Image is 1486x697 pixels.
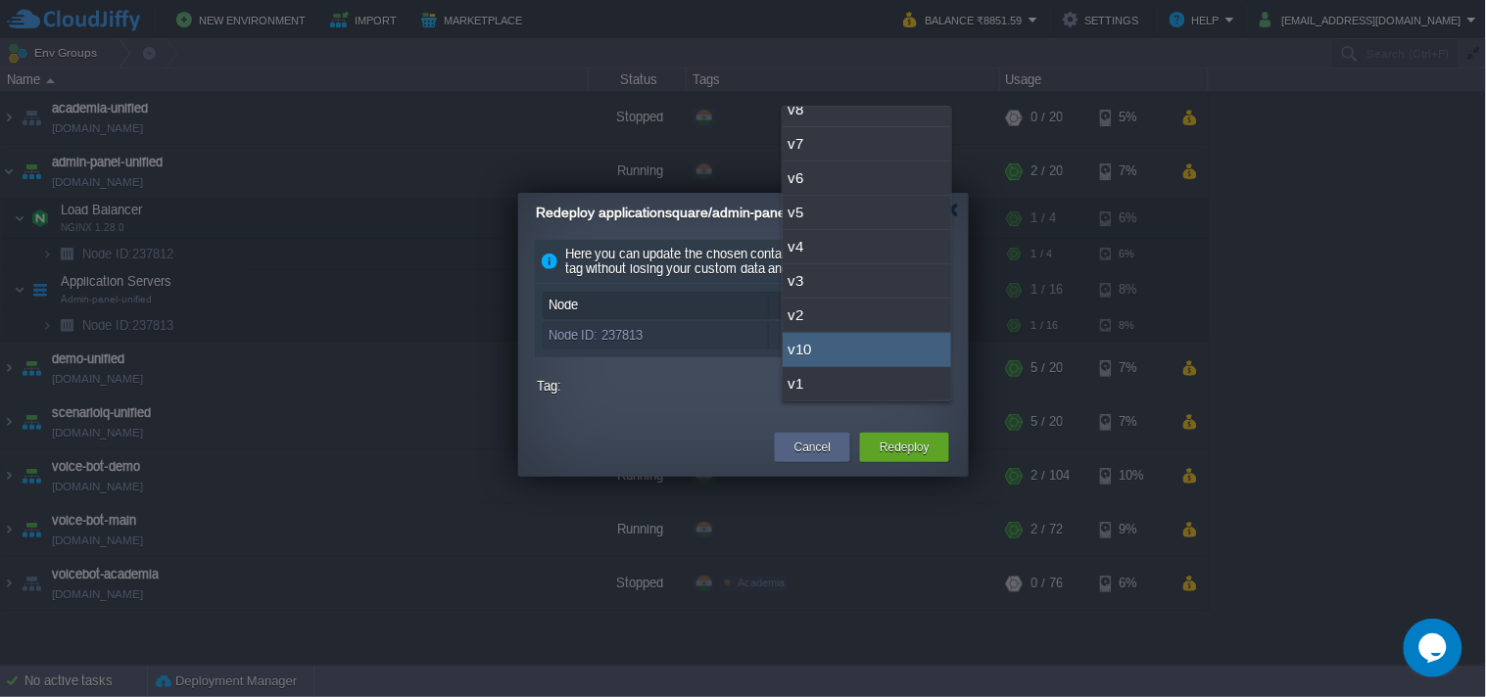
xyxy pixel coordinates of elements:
div: Here you can update the chosen containers to another template tag without losing your custom data... [535,240,952,284]
div: v2 [783,299,951,333]
div: v3 [783,264,951,299]
div: v9 [769,323,945,348]
div: Node [544,293,768,318]
div: v10 [783,333,951,367]
div: v6 [783,162,951,196]
div: v7 [783,127,951,162]
button: Cancel [794,438,831,457]
div: v4 [783,230,951,264]
span: Redeploy applicationsquare/admin-panel-unified containers [536,205,903,220]
div: v5 [783,196,951,230]
iframe: chat widget [1404,619,1466,677]
button: Redeploy [880,438,930,457]
div: Node ID: 237813 [544,323,768,348]
div: Tag [769,293,945,318]
label: Tag: [537,374,777,398]
div: v1 [783,367,951,400]
div: v8 [783,93,951,127]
